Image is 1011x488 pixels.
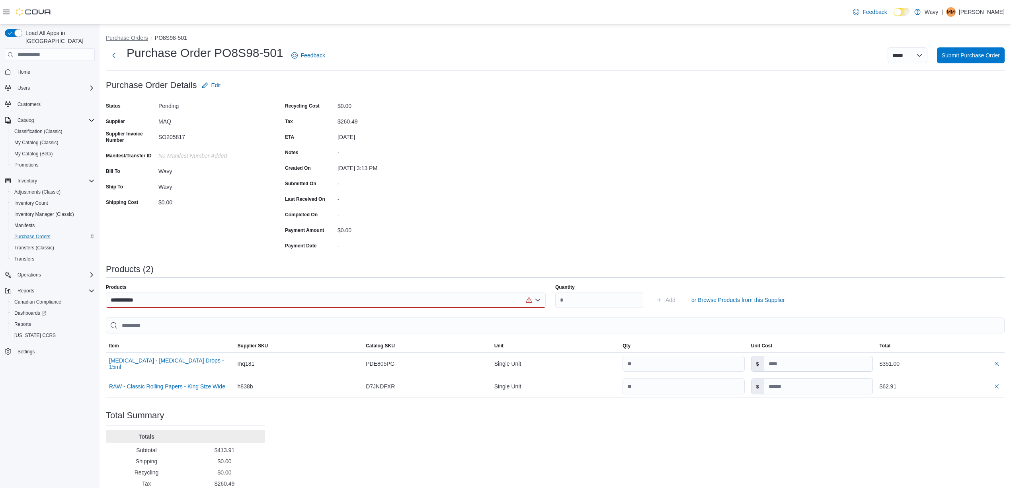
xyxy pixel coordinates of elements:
span: mq181 [238,359,255,368]
span: Manifests [11,221,95,230]
span: Users [18,85,30,91]
p: Wavy [925,7,938,17]
span: Adjustments (Classic) [11,187,95,197]
div: MAQ [158,115,265,125]
button: or Browse Products from this Supplier [688,292,788,308]
span: Dashboards [11,308,95,318]
span: PDE805PG [366,359,394,368]
button: PO8S98-501 [155,35,187,41]
button: Inventory Manager (Classic) [8,209,98,220]
div: - [338,146,444,156]
span: Catalog [18,117,34,123]
a: Feedback [850,4,890,20]
div: $260.49 [338,115,444,125]
span: Canadian Compliance [14,299,61,305]
div: Michael McCarthy [946,7,956,17]
div: $0.00 [338,100,444,109]
button: Adjustments (Classic) [8,186,98,198]
span: Load All Apps in [GEOGRAPHIC_DATA] [22,29,95,45]
button: Classification (Classic) [8,126,98,137]
span: Submit Purchase Order [942,51,1000,59]
button: [US_STATE] CCRS [8,330,98,341]
span: Operations [18,272,41,278]
label: Payment Amount [285,227,324,233]
span: Purchase Orders [14,233,51,240]
label: Shipping Cost [106,199,138,206]
img: Cova [16,8,52,16]
div: - [338,239,444,249]
h1: Purchase Order PO8S98-501 [127,45,283,61]
div: $351.00 [879,359,1001,368]
div: [DATE] [338,131,444,140]
label: Notes [285,149,298,156]
button: Transfers (Classic) [8,242,98,253]
button: Total [876,339,1005,352]
button: Operations [14,270,44,280]
span: Settings [14,347,95,357]
button: Canadian Compliance [8,296,98,308]
p: Shipping [109,457,184,465]
span: My Catalog (Classic) [14,139,59,146]
a: My Catalog (Classic) [11,138,62,147]
a: [US_STATE] CCRS [11,331,59,340]
span: Purchase Orders [11,232,95,241]
button: Unit Cost [748,339,876,352]
div: - [338,208,444,218]
label: Payment Date [285,243,316,249]
button: Reports [2,285,98,296]
div: - [338,177,444,187]
span: Inventory Manager (Classic) [11,210,95,219]
span: Transfers (Classic) [11,243,95,253]
button: [MEDICAL_DATA] - [MEDICAL_DATA] Drops - 15ml [109,357,231,370]
span: Item [109,343,119,349]
span: Washington CCRS [11,331,95,340]
span: Classification (Classic) [14,128,62,135]
button: Inventory Count [8,198,98,209]
label: Supplier Invoice Number [106,131,155,143]
button: Inventory [2,175,98,186]
button: My Catalog (Classic) [8,137,98,148]
button: Add [653,292,679,308]
a: Purchase Orders [11,232,54,241]
label: $ [751,356,764,371]
span: Classification (Classic) [11,127,95,136]
span: Inventory [18,178,37,184]
p: Recycling [109,468,184,476]
button: Home [2,66,98,77]
button: Inventory [14,176,40,186]
a: Home [14,67,33,77]
a: Adjustments (Classic) [11,187,64,197]
button: Promotions [8,159,98,171]
label: Created On [285,165,311,171]
button: Manifests [8,220,98,231]
a: Inventory Manager (Classic) [11,210,77,219]
button: Purchase Orders [8,231,98,242]
span: My Catalog (Beta) [14,151,53,157]
p: $0.00 [187,468,262,476]
span: Inventory Count [11,198,95,208]
span: Dashboards [14,310,46,316]
span: Transfers [14,256,34,262]
button: Supplier SKU [234,339,363,352]
div: Wavy [158,180,265,190]
span: Catalog SKU [366,343,395,349]
button: Open list of options [535,297,541,303]
p: | [941,7,943,17]
span: Edit [211,81,221,89]
span: My Catalog (Beta) [11,149,95,159]
span: Add [666,296,675,304]
label: Recycling Cost [285,103,320,109]
a: Transfers [11,254,37,264]
h3: Purchase Order Details [106,80,197,90]
label: Bill To [106,168,120,174]
a: Inventory Count [11,198,51,208]
span: Dark Mode [894,16,894,17]
p: Subtotal [109,446,184,454]
span: Transfers [11,254,95,264]
a: Dashboards [11,308,49,318]
span: Reports [11,319,95,329]
a: Dashboards [8,308,98,319]
label: Status [106,103,121,109]
a: Transfers (Classic) [11,243,57,253]
label: ETA [285,134,294,140]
